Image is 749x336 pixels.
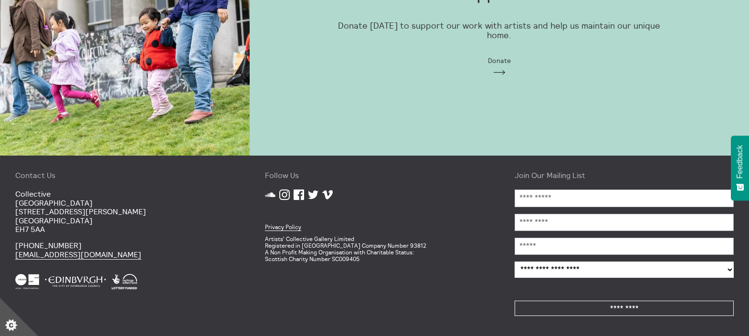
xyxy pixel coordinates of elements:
img: City Of Edinburgh Council White [45,274,106,289]
h4: Contact Us [15,171,234,179]
h4: Follow Us [265,171,484,179]
p: Collective [GEOGRAPHIC_DATA] [STREET_ADDRESS][PERSON_NAME] [GEOGRAPHIC_DATA] EH7 5AA [15,189,234,233]
h4: Join Our Mailing List [515,171,734,179]
span: Feedback [736,145,744,178]
img: Creative Scotland [15,274,39,289]
button: Feedback - Show survey [731,136,749,200]
p: Artists' Collective Gallery Limited Registered in [GEOGRAPHIC_DATA] Company Number 93812 A Non Pr... [265,236,484,262]
p: Donate [DATE] to support our work with artists and help us maintain our unique home. [331,21,667,41]
a: [EMAIL_ADDRESS][DOMAIN_NAME] [15,250,141,260]
span: Donate [488,57,511,64]
p: [PHONE_NUMBER] [15,241,234,259]
img: Heritage Lottery Fund [112,274,137,289]
a: Privacy Policy [265,223,301,231]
